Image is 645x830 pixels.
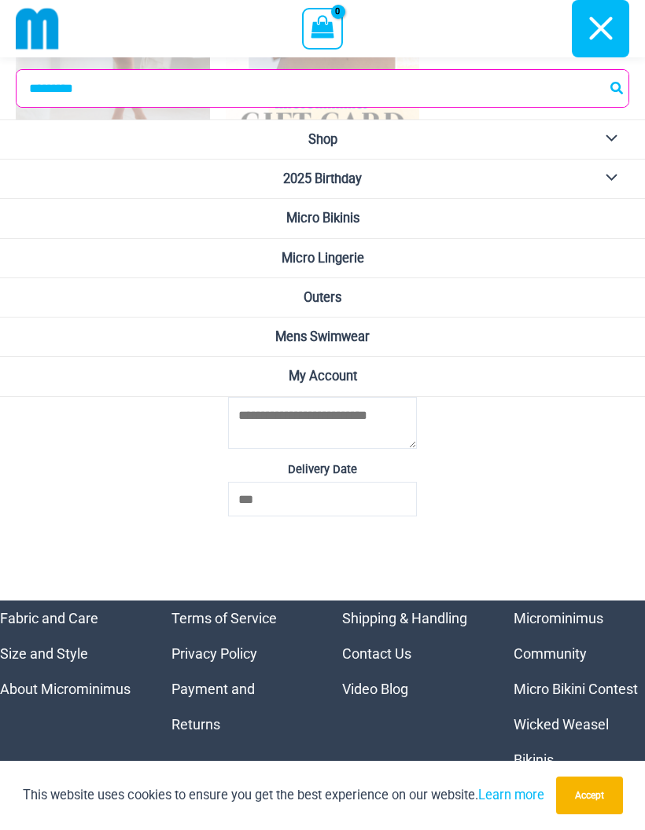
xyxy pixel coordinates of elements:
[342,600,474,707] nav: Menu
[171,610,277,626] a: Terms of Service
[607,70,628,107] button: Search
[171,600,304,742] nav: Menu
[514,610,603,662] a: Microminimus Community
[23,784,544,806] p: This website uses cookies to ensure you get the best experience on our website.
[308,132,337,147] span: Shop
[283,171,362,186] span: 2025 Birthday
[304,290,341,305] span: Outers
[289,369,357,384] span: My Account
[342,610,467,626] a: Shipping & Handling
[171,600,304,742] aside: Footer Widget 2
[275,329,370,344] span: Mens Swimwear
[171,681,255,733] a: Payment and Returns
[556,777,623,814] button: Accept
[16,7,59,50] img: cropped mm emblem
[286,211,359,226] span: Micro Bikinis
[171,645,257,662] a: Privacy Policy
[228,458,418,482] label: Delivery Date
[282,251,364,266] span: Micro Lingerie
[302,8,342,49] a: View Shopping Cart, empty
[342,600,474,707] aside: Footer Widget 3
[514,681,638,697] a: Micro Bikini Contest
[342,645,411,662] a: Contact Us
[478,788,544,802] a: Learn more
[342,681,408,697] a: Video Blog
[514,716,609,768] a: Wicked Weasel Bikinis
